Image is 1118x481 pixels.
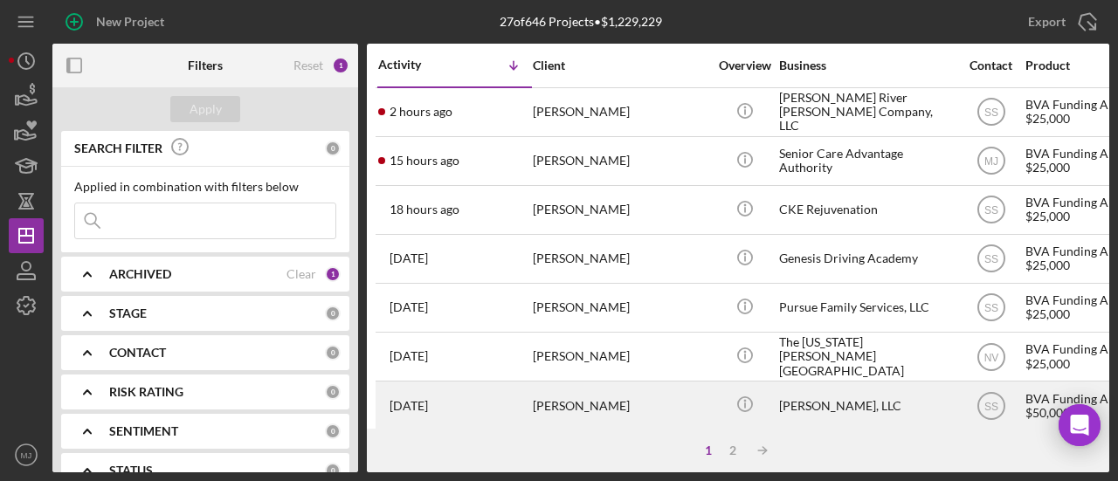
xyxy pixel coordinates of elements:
[52,4,182,39] button: New Project
[109,424,178,438] b: SENTIMENT
[1028,4,1066,39] div: Export
[390,399,428,413] time: 2025-08-18 15:23
[378,58,455,72] div: Activity
[1059,404,1101,446] div: Open Intercom Messenger
[190,96,222,122] div: Apply
[9,437,44,472] button: MJ
[390,300,428,314] time: 2025-08-19 13:28
[96,4,164,39] div: New Project
[779,187,954,233] div: CKE Rejuvenation
[779,138,954,184] div: Senior Care Advantage Authority
[109,464,153,478] b: STATUS
[170,96,240,122] button: Apply
[390,203,459,216] time: 2025-08-19 23:43
[983,351,998,363] text: NV
[325,423,341,439] div: 0
[74,141,162,155] b: SEARCH FILTER
[325,463,341,478] div: 0
[712,58,777,72] div: Overview
[983,204,997,216] text: SS
[21,450,32,460] text: MJ
[74,180,336,194] div: Applied in combination with filters below
[533,58,707,72] div: Client
[779,333,954,380] div: The [US_STATE][PERSON_NAME][GEOGRAPHIC_DATA]
[983,253,997,265] text: SS
[390,251,428,265] time: 2025-08-19 14:07
[109,385,183,399] b: RISK RATING
[779,285,954,331] div: Pursue Family Services, LLC
[779,89,954,135] div: [PERSON_NAME] River [PERSON_NAME] Company, LLC
[721,443,745,457] div: 2
[533,236,707,282] div: [PERSON_NAME]
[696,443,721,457] div: 1
[983,107,997,119] text: SS
[533,285,707,331] div: [PERSON_NAME]
[983,302,997,314] text: SS
[293,58,323,72] div: Reset
[533,89,707,135] div: [PERSON_NAME]
[958,58,1024,72] div: Contact
[390,154,459,168] time: 2025-08-20 02:22
[983,400,997,412] text: SS
[390,349,428,363] time: 2025-08-18 16:39
[325,266,341,282] div: 1
[332,57,349,74] div: 1
[325,141,341,156] div: 0
[779,236,954,282] div: Genesis Driving Academy
[984,155,998,168] text: MJ
[533,138,707,184] div: [PERSON_NAME]
[109,346,166,360] b: CONTACT
[500,15,662,29] div: 27 of 646 Projects • $1,229,229
[779,58,954,72] div: Business
[533,382,707,429] div: [PERSON_NAME]
[779,382,954,429] div: [PERSON_NAME], LLC
[325,384,341,400] div: 0
[109,306,147,320] b: STAGE
[286,267,316,281] div: Clear
[533,333,707,380] div: [PERSON_NAME]
[109,267,171,281] b: ARCHIVED
[1011,4,1109,39] button: Export
[390,105,452,119] time: 2025-08-20 15:26
[325,345,341,361] div: 0
[533,187,707,233] div: [PERSON_NAME]
[325,306,341,321] div: 0
[188,58,223,72] b: Filters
